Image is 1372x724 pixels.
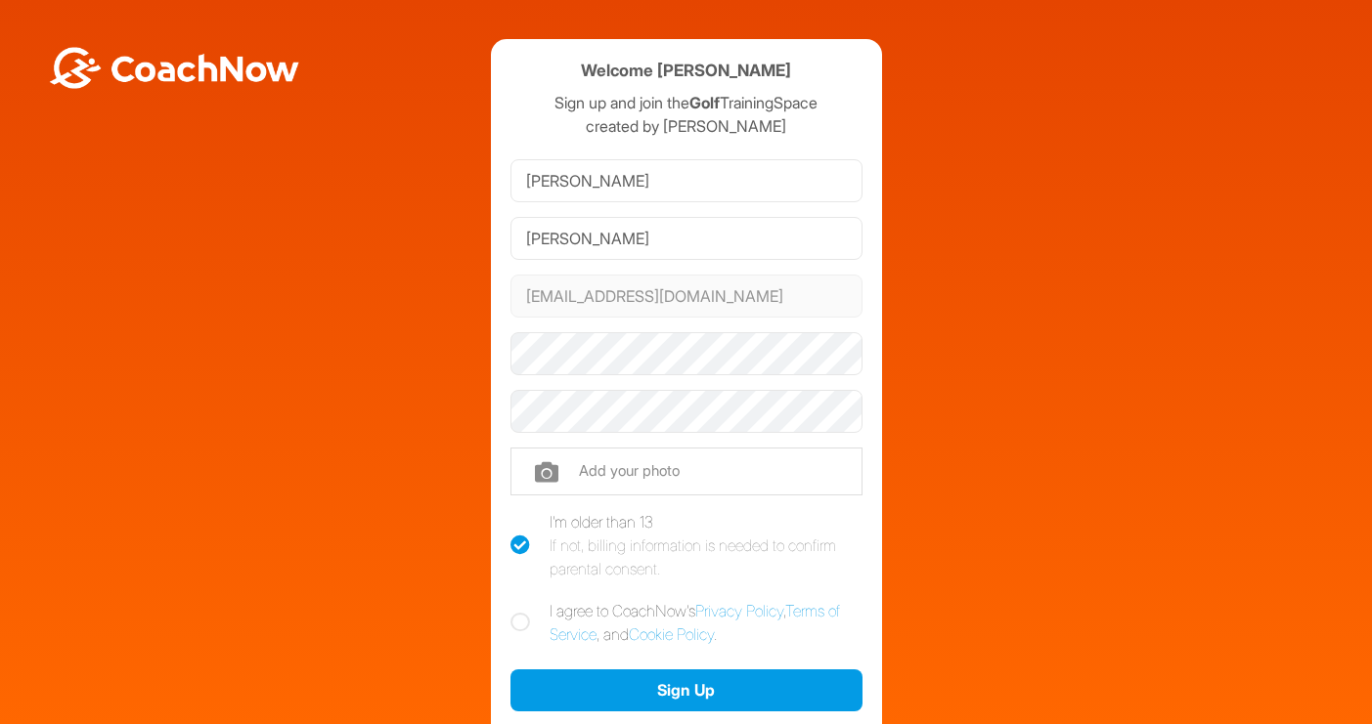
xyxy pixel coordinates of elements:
div: If not, billing information is needed to confirm parental consent. [550,533,863,580]
div: I'm older than 13 [550,510,863,580]
img: BwLJSsUCoWCh5upNqxVrqldRgqLPVwmV24tXu5FoVAoFEpwwqQ3VIfuoInZCoVCoTD4vwADAC3ZFMkVEQFDAAAAAElFTkSuQmCC [47,47,301,89]
a: Privacy Policy [695,601,783,620]
a: Cookie Policy [629,624,714,644]
input: Email [510,275,863,318]
p: created by [PERSON_NAME] [510,114,863,138]
input: Last Name [510,217,863,260]
p: Sign up and join the TrainingSpace [510,91,863,114]
label: I agree to CoachNow's , , and . [510,599,863,646]
input: First Name [510,159,863,202]
a: Terms of Service [550,601,840,644]
h4: Welcome [PERSON_NAME] [581,59,791,83]
button: Sign Up [510,669,863,711]
strong: Golf [689,93,720,112]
